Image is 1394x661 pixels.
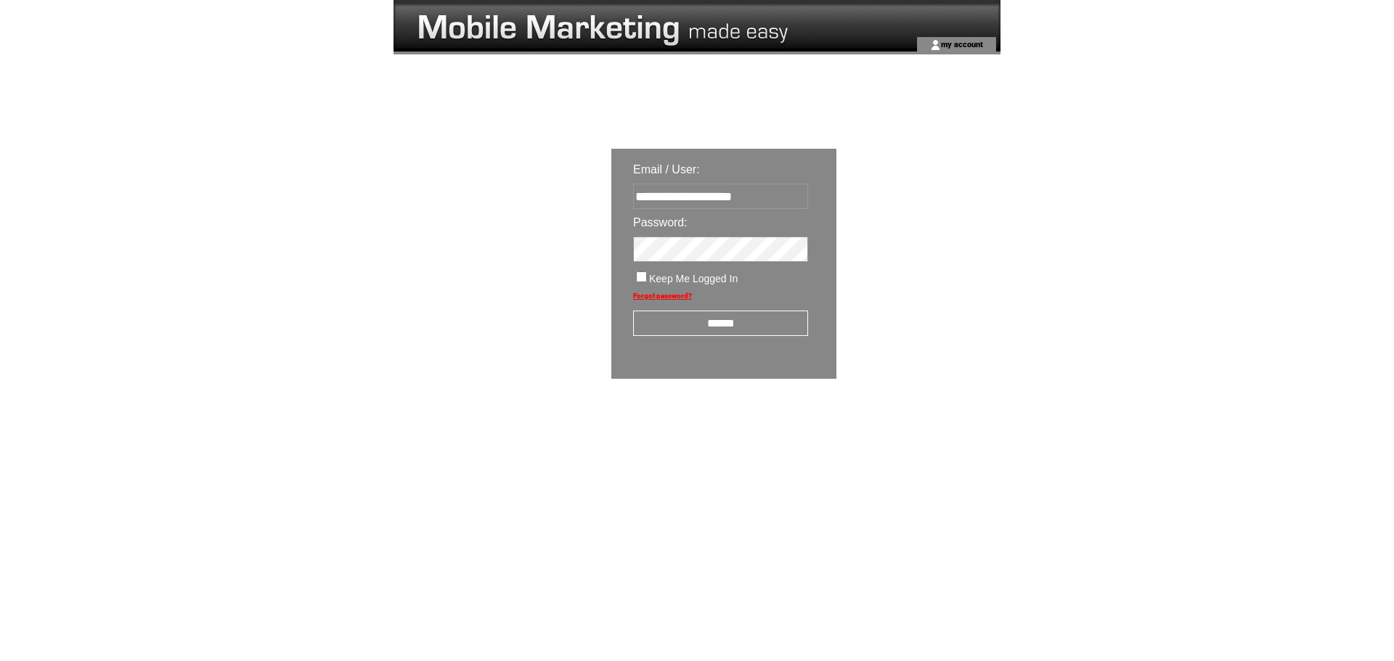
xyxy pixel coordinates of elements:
a: my account [941,39,983,49]
img: transparent.png;jsessionid=741DFB92209B1D4EA1E1BE62BD0536F2 [879,415,951,433]
span: Keep Me Logged In [649,273,738,284]
span: Email / User: [633,163,700,176]
a: Forgot password? [633,292,692,300]
img: account_icon.gif;jsessionid=741DFB92209B1D4EA1E1BE62BD0536F2 [930,39,941,51]
span: Password: [633,216,688,229]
